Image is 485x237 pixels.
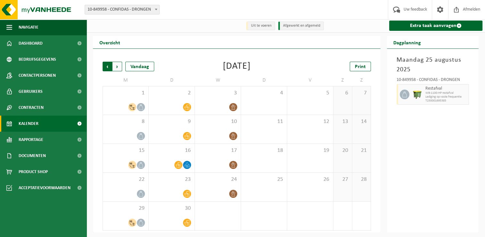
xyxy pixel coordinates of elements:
[103,62,112,71] span: Vorige
[106,205,145,212] span: 29
[290,90,330,97] span: 5
[337,147,349,154] span: 20
[106,147,145,154] span: 15
[19,67,56,83] span: Contactpersonen
[290,176,330,183] span: 26
[397,78,469,84] div: 10-849958 - CONFIDAS - DRONGEN
[149,75,195,86] td: D
[198,118,238,125] span: 10
[337,176,349,183] span: 27
[19,83,43,100] span: Gebruikers
[198,90,238,97] span: 3
[387,36,427,48] h2: Dagplanning
[350,62,371,71] a: Print
[355,147,368,154] span: 21
[278,22,324,30] li: Afgewerkt en afgemeld
[244,118,284,125] span: 11
[19,164,48,180] span: Product Shop
[152,118,191,125] span: 9
[198,176,238,183] span: 24
[106,90,145,97] span: 1
[425,99,467,103] span: T250001695385
[19,180,71,196] span: Acceptatievoorwaarden
[195,75,241,86] td: W
[355,90,368,97] span: 7
[244,90,284,97] span: 4
[152,205,191,212] span: 30
[85,5,160,14] span: 10-849958 - CONFIDAS - DRONGEN
[106,118,145,125] span: 8
[19,100,44,116] span: Contracten
[425,95,467,99] span: Lediging op vaste frequentie
[19,132,43,148] span: Rapportage
[85,5,159,14] span: 10-849958 - CONFIDAS - DRONGEN
[125,62,154,71] div: Vandaag
[198,147,238,154] span: 17
[19,116,38,132] span: Kalender
[152,176,191,183] span: 23
[103,75,149,86] td: M
[413,90,422,99] img: WB-1100-HPE-GN-50
[389,21,482,31] a: Extra taak aanvragen
[425,91,467,95] span: WB-1100-HP restafval
[244,176,284,183] span: 25
[355,176,368,183] span: 28
[355,118,368,125] span: 14
[241,75,287,86] td: D
[290,147,330,154] span: 19
[152,90,191,97] span: 2
[290,118,330,125] span: 12
[19,35,43,51] span: Dashboard
[337,118,349,125] span: 13
[19,19,38,35] span: Navigatie
[397,55,469,75] h3: Maandag 25 augustus 2025
[352,75,371,86] td: Z
[244,147,284,154] span: 18
[113,62,122,71] span: Volgende
[287,75,333,86] td: V
[355,64,366,69] span: Print
[223,62,251,71] div: [DATE]
[152,147,191,154] span: 16
[106,176,145,183] span: 22
[19,51,56,67] span: Bedrijfsgegevens
[333,75,352,86] td: Z
[19,148,46,164] span: Documenten
[246,22,275,30] li: Uit te voeren
[93,36,127,48] h2: Overzicht
[337,90,349,97] span: 6
[425,86,467,91] span: Restafval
